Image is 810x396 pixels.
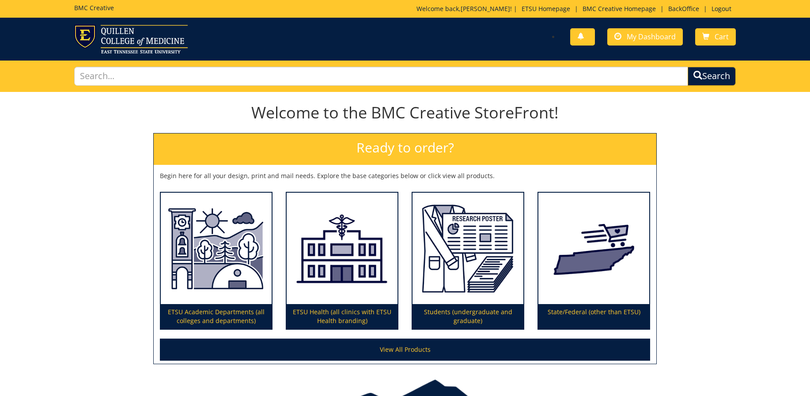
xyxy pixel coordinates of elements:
a: ETSU Health (all clinics with ETSU Health branding) [287,193,397,329]
a: Students (undergraduate and graduate) [413,193,523,329]
span: My Dashboard [627,32,676,42]
a: BMC Creative Homepage [578,4,660,13]
a: ETSU Homepage [517,4,575,13]
p: Students (undergraduate and graduate) [413,304,523,329]
button: Search [688,67,736,86]
a: Cart [695,28,736,46]
img: ETSU Academic Departments (all colleges and departments) [161,193,272,304]
p: State/Federal (other than ETSU) [538,304,649,329]
p: ETSU Academic Departments (all colleges and departments) [161,304,272,329]
p: ETSU Health (all clinics with ETSU Health branding) [287,304,397,329]
h1: Welcome to the BMC Creative StoreFront! [153,104,657,122]
a: State/Federal (other than ETSU) [538,193,649,329]
img: ETSU Health (all clinics with ETSU Health branding) [287,193,397,304]
img: Students (undergraduate and graduate) [413,193,523,304]
a: ETSU Academic Departments (all colleges and departments) [161,193,272,329]
a: View All Products [160,339,650,361]
a: Logout [707,4,736,13]
h2: Ready to order? [154,133,656,165]
h5: BMC Creative [74,4,114,11]
img: ETSU logo [74,25,188,53]
a: [PERSON_NAME] [461,4,510,13]
span: Cart [715,32,729,42]
input: Search... [74,67,688,86]
img: State/Federal (other than ETSU) [538,193,649,304]
p: Welcome back, ! | | | | [416,4,736,13]
p: Begin here for all your design, print and mail needs. Explore the base categories below or click ... [160,171,650,180]
a: My Dashboard [607,28,683,46]
a: BackOffice [664,4,704,13]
